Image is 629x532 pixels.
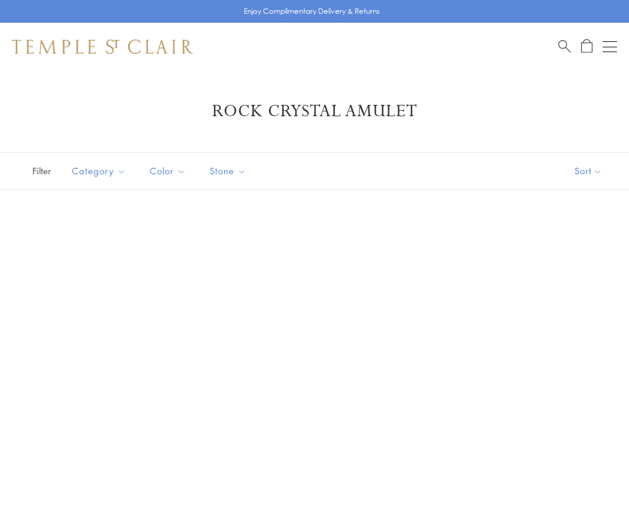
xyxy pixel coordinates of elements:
[244,5,380,17] p: Enjoy Complimentary Delivery & Returns
[603,40,617,54] button: Open navigation
[12,40,193,54] img: Temple St. Clair
[30,101,599,122] h1: Rock Crystal Amulet
[204,164,255,179] span: Stone
[141,158,195,185] button: Color
[558,39,571,54] a: Search
[66,164,135,179] span: Category
[63,158,135,185] button: Category
[548,153,629,189] button: Show sort by
[144,164,195,179] span: Color
[581,39,592,54] a: Open Shopping Bag
[201,158,255,185] button: Stone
